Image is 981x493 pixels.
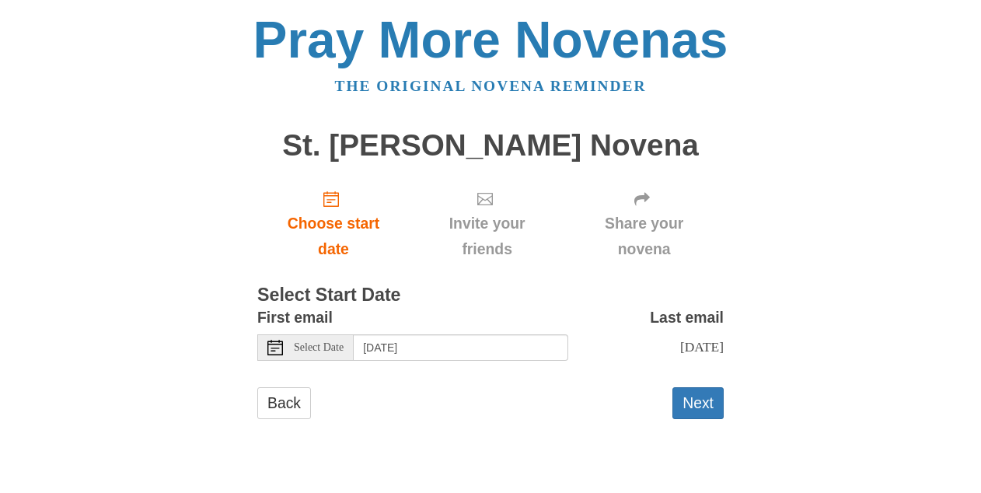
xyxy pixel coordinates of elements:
button: Next [672,387,724,419]
div: Click "Next" to confirm your start date first. [410,177,564,270]
h1: St. [PERSON_NAME] Novena [257,129,724,163]
h3: Select Start Date [257,285,724,306]
span: Share your novena [580,211,708,262]
span: [DATE] [680,339,724,355]
span: Choose start date [273,211,394,262]
a: Pray More Novenas [253,11,728,68]
a: The original novena reminder [335,78,647,94]
label: Last email [650,305,724,330]
div: Click "Next" to confirm your start date first. [564,177,724,270]
span: Invite your friends [425,211,549,262]
a: Choose start date [257,177,410,270]
label: First email [257,305,333,330]
a: Back [257,387,311,419]
span: Select Date [294,342,344,353]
